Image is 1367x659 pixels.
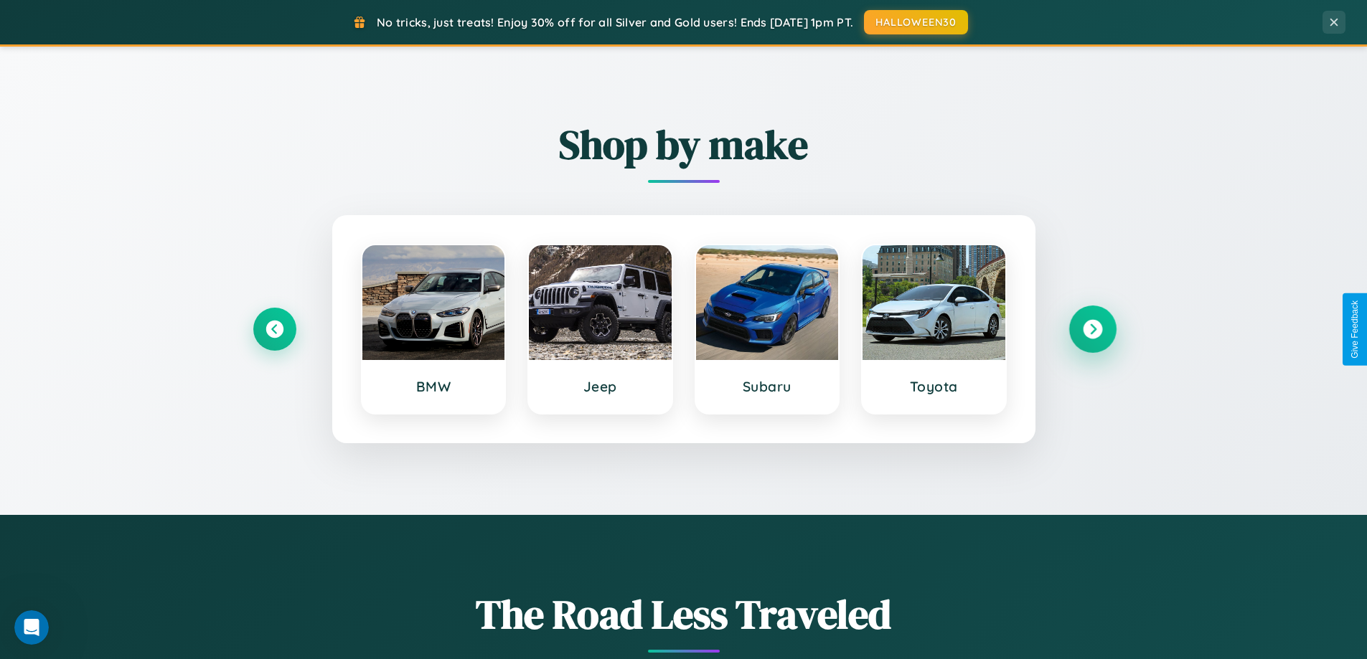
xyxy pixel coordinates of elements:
span: No tricks, just treats! Enjoy 30% off for all Silver and Gold users! Ends [DATE] 1pm PT. [377,15,853,29]
h3: Subaru [710,378,825,395]
button: HALLOWEEN30 [864,10,968,34]
div: Give Feedback [1350,300,1360,359]
h3: BMW [377,378,491,395]
h3: Jeep [543,378,657,395]
h1: The Road Less Traveled [253,587,1114,642]
h3: Toyota [877,378,991,395]
h2: Shop by make [253,117,1114,172]
iframe: Intercom live chat [14,610,49,645]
